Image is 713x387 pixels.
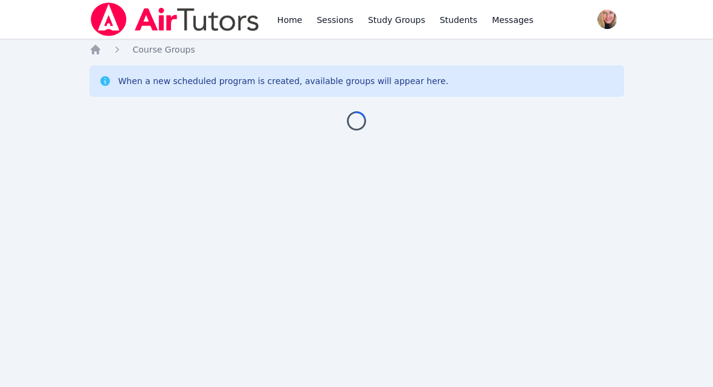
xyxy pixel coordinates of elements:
[89,2,260,36] img: Air Tutors
[118,75,449,87] div: When a new scheduled program is created, available groups will appear here.
[89,44,624,56] nav: Breadcrumb
[492,14,534,26] span: Messages
[133,44,195,56] a: Course Groups
[133,45,195,54] span: Course Groups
